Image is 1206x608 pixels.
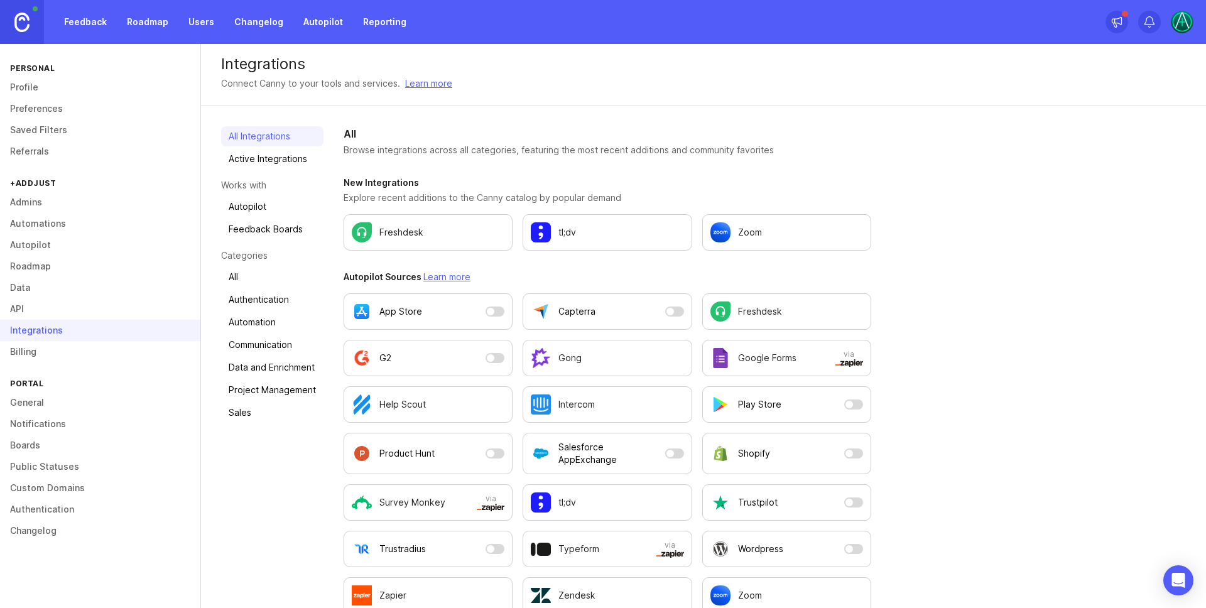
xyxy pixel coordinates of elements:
[835,359,863,367] img: svg+xml;base64,PHN2ZyB3aWR0aD0iNTAwIiBoZWlnaHQ9IjEzNiIgZmlsbD0ibm9uZSIgeG1sbnM9Imh0dHA6Ly93d3cudz...
[523,340,692,376] a: Configure Gong settings.
[379,305,422,318] p: App Store
[738,496,778,509] p: Trustpilot
[221,380,323,400] a: Project Management
[405,77,452,90] a: Learn more
[558,398,595,411] p: Intercom
[221,179,323,192] p: Works with
[738,589,762,602] p: Zoom
[344,176,871,189] h3: New Integrations
[379,543,426,555] p: Trustradius
[221,219,323,239] a: Feedback Boards
[227,11,291,33] a: Changelog
[119,11,176,33] a: Roadmap
[702,340,871,376] a: Configure Google Forms in a new tab.
[221,357,323,377] a: Data and Enrichment
[221,290,323,310] a: Authentication
[523,484,692,521] a: Configure tl;dv settings.
[221,197,323,217] a: Autopilot
[558,496,576,509] p: tl;dv
[344,214,513,251] a: Configure Freshdesk settings.
[477,504,504,511] img: svg+xml;base64,PHN2ZyB3aWR0aD0iNTAwIiBoZWlnaHQ9IjEzNiIgZmlsbD0ibm9uZSIgeG1sbnM9Imh0dHA6Ly93d3cudz...
[558,589,595,602] p: Zendesk
[702,214,871,251] a: Configure Zoom settings.
[344,433,513,474] button: Product Hunt is currently disabled as an Autopilot data source. Open a modal to adjust settings.
[181,11,222,33] a: Users
[558,441,660,466] p: Salesforce AppExchange
[656,540,684,558] span: via
[221,312,323,332] a: Automation
[344,386,513,423] a: Configure Help Scout settings.
[523,386,692,423] a: Configure Intercom settings.
[379,226,423,239] p: Freshdesk
[344,484,513,521] a: Configure Survey Monkey in a new tab.
[738,543,783,555] p: Wordpress
[221,77,400,90] div: Connect Canny to your tools and services.
[379,398,426,411] p: Help Scout
[738,352,796,364] p: Google Forms
[477,494,504,511] span: via
[344,340,513,376] button: G2 is currently disabled as an Autopilot data source. Open a modal to adjust settings.
[344,293,513,330] button: App Store is currently disabled as an Autopilot data source. Open a modal to adjust settings.
[221,149,323,169] a: Active Integrations
[738,447,770,460] p: Shopify
[523,214,692,251] a: Configure tl;dv settings.
[344,271,871,283] h3: Autopilot Sources
[221,403,323,423] a: Sales
[344,192,871,204] p: Explore recent additions to the Canny catalog by popular demand
[523,293,692,330] button: Capterra is currently disabled as an Autopilot data source. Open a modal to adjust settings.
[379,496,445,509] p: Survey Monkey
[702,484,871,521] button: Trustpilot is currently disabled as an Autopilot data source. Open a modal to adjust settings.
[558,352,582,364] p: Gong
[344,126,871,141] h2: All
[835,349,863,367] span: via
[221,249,323,262] p: Categories
[558,305,595,318] p: Capterra
[57,11,114,33] a: Feedback
[523,531,692,567] a: Configure Typeform in a new tab.
[523,433,692,474] button: Salesforce AppExchange is currently disabled as an Autopilot data source. Open a modal to adjust ...
[379,352,391,364] p: G2
[344,531,513,567] button: Trustradius is currently disabled as an Autopilot data source. Open a modal to adjust settings.
[738,398,781,411] p: Play Store
[379,447,435,460] p: Product Hunt
[379,589,406,602] p: Zapier
[558,226,576,239] p: tl;dv
[344,144,871,156] p: Browse integrations across all categories, featuring the most recent additions and community favo...
[702,386,871,423] button: Play Store is currently disabled as an Autopilot data source. Open a modal to adjust settings.
[221,267,323,287] a: All
[1163,565,1193,595] div: Open Intercom Messenger
[1171,11,1193,33] img: Jonathan Griffey
[738,305,782,318] p: Freshdesk
[702,293,871,330] a: Configure Freshdesk settings.
[423,271,470,282] a: Learn more
[738,226,762,239] p: Zoom
[14,13,30,32] img: Canny Home
[356,11,414,33] a: Reporting
[221,335,323,355] a: Communication
[296,11,350,33] a: Autopilot
[221,57,1186,72] div: Integrations
[558,543,599,555] p: Typeform
[702,433,871,474] button: Shopify is currently disabled as an Autopilot data source. Open a modal to adjust settings.
[702,531,871,567] button: Wordpress is currently disabled as an Autopilot data source. Open a modal to adjust settings.
[221,126,323,146] a: All Integrations
[656,550,684,558] img: svg+xml;base64,PHN2ZyB3aWR0aD0iNTAwIiBoZWlnaHQ9IjEzNiIgZmlsbD0ibm9uZSIgeG1sbnM9Imh0dHA6Ly93d3cudz...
